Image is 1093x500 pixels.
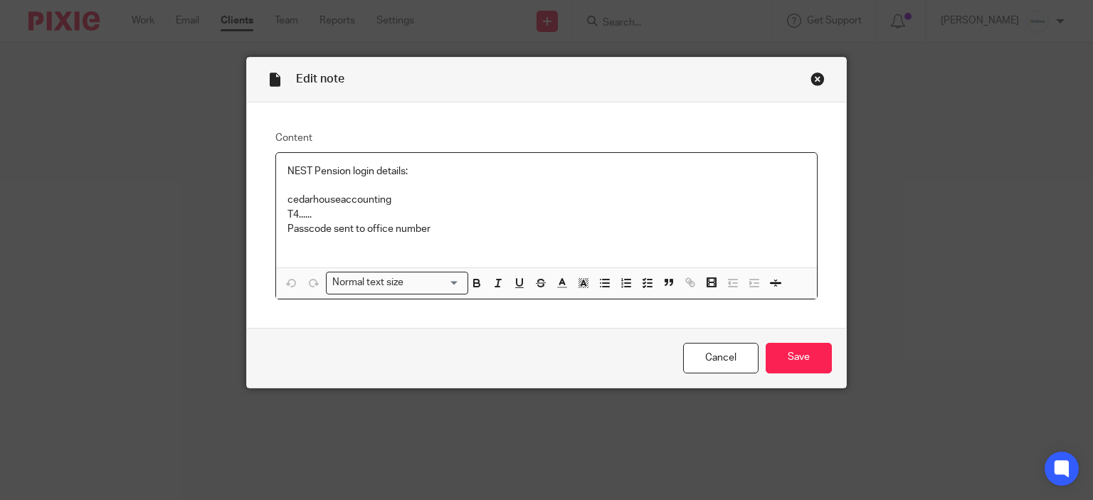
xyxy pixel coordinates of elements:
p: T4...... [287,208,806,222]
input: Save [766,343,832,373]
div: Search for option [326,272,468,294]
p: cedarhouseaccounting [287,193,806,207]
input: Search for option [408,275,460,290]
span: Normal text size [329,275,407,290]
p: Passcode sent to office number [287,222,806,236]
label: Content [275,131,818,145]
a: Cancel [683,343,759,373]
p: NEST Pension login details: [287,164,806,179]
div: Close this dialog window [810,72,825,86]
span: Edit note [296,73,344,85]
